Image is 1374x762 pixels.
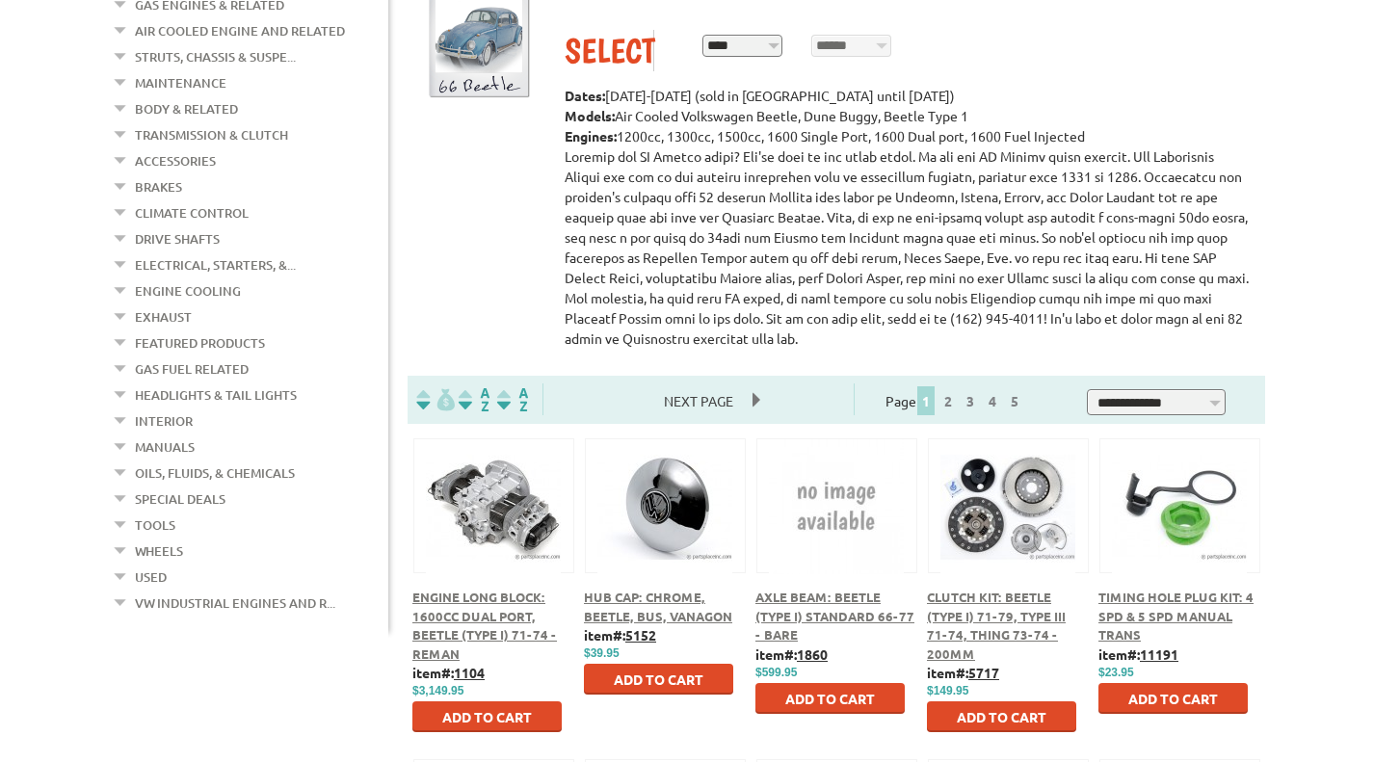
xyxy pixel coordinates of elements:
a: Featured Products [135,330,265,355]
img: filterpricelow.svg [416,388,455,410]
div: Page [854,383,1056,415]
a: Struts, Chassis & Suspe... [135,44,296,69]
b: item#: [412,664,485,681]
u: 11191 [1140,645,1178,663]
u: 1860 [797,645,828,663]
a: Drive Shafts [135,226,220,251]
a: Air Cooled Engine and Related [135,18,345,43]
a: Hub Cap: Chrome, Beetle, Bus, Vanagon [584,589,732,624]
a: Headlights & Tail Lights [135,382,297,407]
img: Sort by Sales Rank [493,388,532,410]
span: Add to Cart [614,670,703,688]
a: Brakes [135,174,182,199]
a: Gas Fuel Related [135,356,249,381]
button: Add to Cart [755,683,905,714]
a: Clutch Kit: Beetle (Type I) 71-79, Type III 71-74, Thing 73-74 - 200mm [927,589,1066,662]
a: Axle Beam: Beetle (Type I) Standard 66-77 - Bare [755,589,914,643]
a: Oils, Fluids, & Chemicals [135,460,295,486]
a: Maintenance [135,70,226,95]
a: 2 [939,392,957,409]
b: item#: [1098,645,1178,663]
a: Transmission & Clutch [135,122,288,147]
span: Add to Cart [785,690,875,707]
u: 1104 [454,664,485,681]
a: Accessories [135,148,216,173]
strong: Engines: [565,127,617,145]
a: Next Page [645,392,753,409]
span: Add to Cart [957,708,1046,725]
span: Add to Cart [1128,690,1218,707]
a: Tools [135,512,175,538]
a: Body & Related [135,96,238,121]
a: Electrical, Starters, &... [135,252,296,277]
a: Special Deals [135,486,225,512]
span: 1 [917,386,935,415]
b: item#: [584,626,656,644]
a: Timing Hole Plug Kit: 4 Spd & 5 Spd Manual Trans [1098,589,1254,643]
a: 5 [1006,392,1023,409]
a: Interior [135,408,193,434]
u: 5717 [968,664,999,681]
a: Engine Long Block: 1600cc Dual Port, Beetle (Type I) 71-74 - Reman [412,589,557,662]
a: Exhaust [135,304,192,329]
button: Add to Cart [412,701,562,732]
a: Engine Cooling [135,278,241,303]
p: [DATE]-[DATE] (sold in [GEOGRAPHIC_DATA] until [DATE]) Air Cooled Volkswagen Beetle, Dune Buggy, ... [565,86,1251,349]
span: $149.95 [927,684,968,697]
b: item#: [927,664,999,681]
a: Climate Control [135,200,249,225]
strong: Dates: [565,87,605,104]
a: 4 [984,392,1001,409]
a: VW Industrial Engines and R... [135,591,335,616]
span: Add to Cart [442,708,532,725]
a: Wheels [135,539,183,564]
div: Select [565,30,653,71]
img: Sort by Headline [455,388,493,410]
span: $23.95 [1098,666,1134,679]
a: 3 [962,392,979,409]
b: item#: [755,645,828,663]
span: $599.95 [755,666,797,679]
span: Next Page [645,386,753,415]
strong: Models: [565,107,615,124]
span: $39.95 [584,646,620,660]
button: Add to Cart [927,701,1076,732]
span: $3,149.95 [412,684,463,697]
a: Used [135,565,167,590]
a: Manuals [135,434,195,460]
button: Add to Cart [584,664,733,695]
button: Add to Cart [1098,683,1248,714]
u: 5152 [625,626,656,644]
